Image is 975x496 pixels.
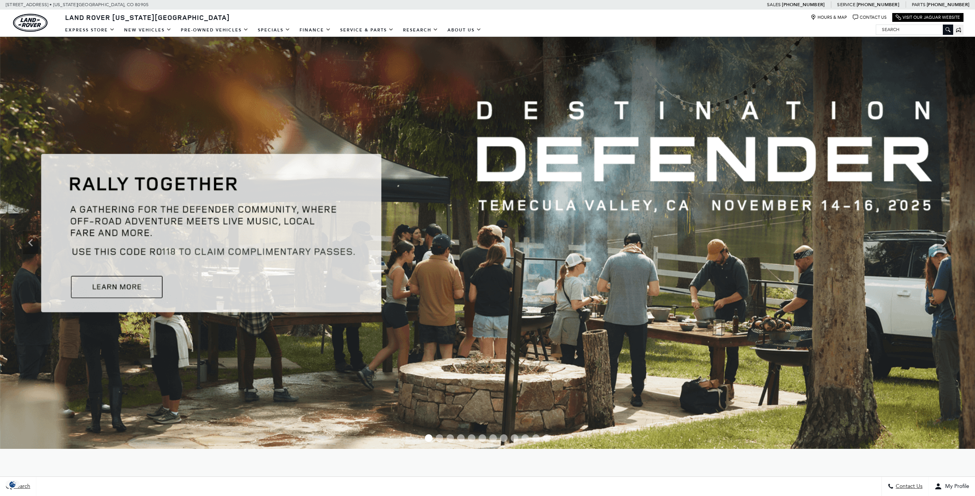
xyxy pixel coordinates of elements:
span: My Profile [942,483,969,490]
a: [PHONE_NUMBER] [782,2,824,8]
a: [PHONE_NUMBER] [927,2,969,8]
span: Go to slide 7 [489,434,497,442]
a: Contact Us [853,15,887,20]
span: Go to slide 8 [500,434,508,442]
span: Go to slide 5 [468,434,475,442]
a: [PHONE_NUMBER] [857,2,899,8]
a: Pre-Owned Vehicles [176,23,253,37]
span: Go to slide 9 [511,434,518,442]
span: Parts [912,2,926,7]
span: Sales [767,2,781,7]
a: [STREET_ADDRESS] • [US_STATE][GEOGRAPHIC_DATA], CO 80905 [6,2,149,7]
button: Open user profile menu [929,477,975,496]
section: Click to Open Cookie Consent Modal [4,480,21,488]
a: Hours & Map [811,15,847,20]
a: About Us [443,23,486,37]
a: Service & Parts [336,23,398,37]
a: New Vehicles [120,23,176,37]
img: Land Rover [13,14,48,32]
span: Service [837,2,855,7]
span: Go to slide 3 [446,434,454,442]
div: Next [937,231,952,254]
span: Contact Us [894,483,923,490]
span: Go to slide 4 [457,434,465,442]
span: Go to slide 11 [532,434,540,442]
a: Research [398,23,443,37]
a: Land Rover [US_STATE][GEOGRAPHIC_DATA] [61,13,234,22]
span: Go to slide 2 [436,434,443,442]
a: Specials [253,23,295,37]
span: Go to slide 6 [478,434,486,442]
span: Go to slide 12 [543,434,551,442]
nav: Main Navigation [61,23,486,37]
a: Visit Our Jaguar Website [896,15,960,20]
span: Go to slide 1 [425,434,433,442]
img: Opt-Out Icon [4,480,21,488]
a: EXPRESS STORE [61,23,120,37]
div: Previous [23,231,38,254]
span: Land Rover [US_STATE][GEOGRAPHIC_DATA] [65,13,230,22]
a: Finance [295,23,336,37]
a: land-rover [13,14,48,32]
input: Search [876,25,953,34]
span: Go to slide 10 [521,434,529,442]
